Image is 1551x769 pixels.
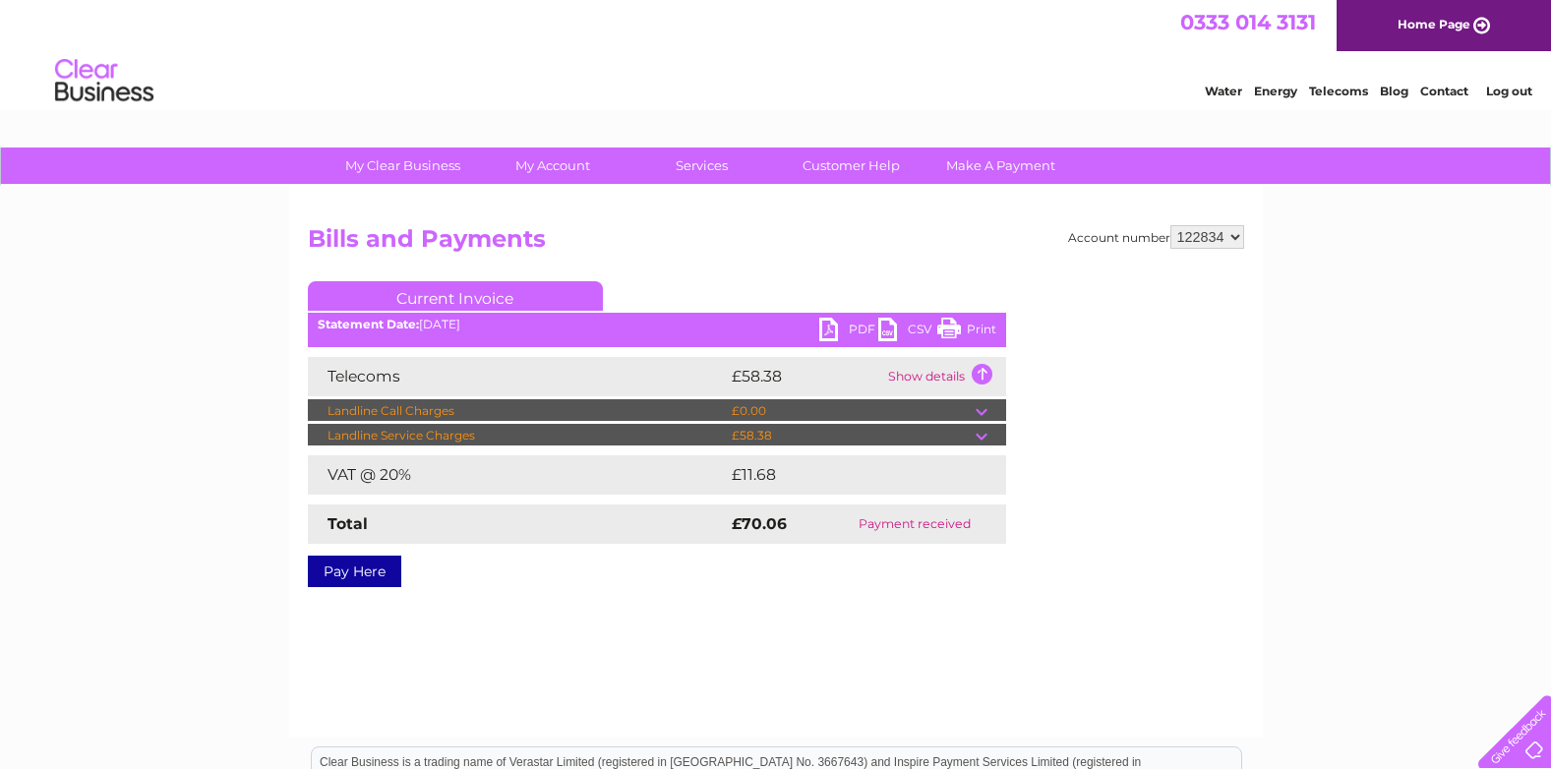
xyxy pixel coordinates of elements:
[1309,84,1368,98] a: Telecoms
[920,148,1082,184] a: Make A Payment
[308,399,727,423] td: Landline Call Charges
[1486,84,1532,98] a: Log out
[732,514,787,533] strong: £70.06
[308,357,727,396] td: Telecoms
[312,11,1241,95] div: Clear Business is a trading name of Verastar Limited (registered in [GEOGRAPHIC_DATA] No. 3667643...
[937,318,996,346] a: Print
[308,225,1244,263] h2: Bills and Payments
[318,317,419,331] b: Statement Date:
[322,148,484,184] a: My Clear Business
[770,148,932,184] a: Customer Help
[727,424,976,447] td: £58.38
[819,318,878,346] a: PDF
[308,281,603,311] a: Current Invoice
[308,424,727,447] td: Landline Service Charges
[1380,84,1408,98] a: Blog
[1205,84,1242,98] a: Water
[883,357,1006,396] td: Show details
[1068,225,1244,249] div: Account number
[308,556,401,587] a: Pay Here
[727,455,963,495] td: £11.68
[308,455,727,495] td: VAT @ 20%
[878,318,937,346] a: CSV
[471,148,633,184] a: My Account
[823,504,1005,544] td: Payment received
[1180,10,1316,34] a: 0333 014 3131
[727,399,976,423] td: £0.00
[308,318,1006,331] div: [DATE]
[1420,84,1468,98] a: Contact
[727,357,883,396] td: £58.38
[54,51,154,111] img: logo.png
[328,514,368,533] strong: Total
[1254,84,1297,98] a: Energy
[621,148,783,184] a: Services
